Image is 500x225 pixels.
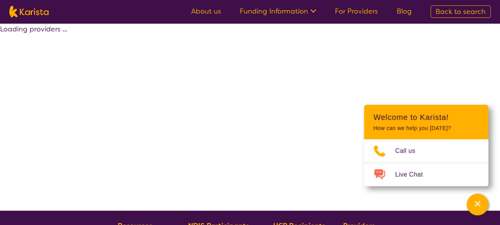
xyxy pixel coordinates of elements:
div: Channel Menu [364,105,488,186]
span: Call us [395,145,425,157]
a: For Providers [335,7,378,16]
a: Blog [397,7,412,16]
button: Channel Menu [467,194,488,215]
a: Funding Information [240,7,316,16]
span: Live Chat [395,169,432,180]
a: About us [191,7,221,16]
h2: Welcome to Karista! [373,112,479,122]
p: How can we help you [DATE]? [373,125,479,132]
span: Back to search [436,7,486,16]
ul: Choose channel [364,139,488,186]
img: Karista logo [9,6,49,17]
a: Back to search [430,5,491,18]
